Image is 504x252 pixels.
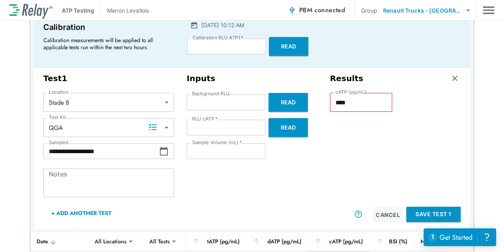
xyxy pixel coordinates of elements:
label: Test Kit [49,115,66,120]
img: LuminUltra Relay [9,2,52,19]
p: ATP Testing [62,6,94,15]
div: BSI (%) [376,237,408,246]
button: Cancel [372,207,403,222]
label: Calibration RLU ATP1 [193,35,243,41]
h3: Inputs [187,74,317,83]
button: Save Test 1 [406,207,461,222]
label: Sampled [49,140,69,145]
div: All Tests [144,233,175,249]
iframe: Resource center [424,228,496,246]
label: Background RLU [192,91,230,96]
img: Calender Icon [190,21,198,29]
button: Read [269,118,308,137]
div: Stade 8 [43,94,174,110]
div: cATP (pg/mL) [314,237,363,246]
button: Read [269,93,308,112]
button: Read [269,37,308,56]
p: Manon Levallois [107,6,149,15]
label: Sample Volume (mL) [192,140,242,145]
div: Notes [421,237,448,246]
div: dATP (pg/mL) [252,237,302,246]
img: Drawer Icon [483,3,495,18]
button: Main menu [483,3,495,18]
label: cATP (pg/mL) [335,89,367,95]
p: Calibration measurements will be applied to all applicable tests run within the next two hours. [43,37,169,51]
label: Location [49,89,69,95]
h3: Results [330,74,363,83]
h3: Test 1 [43,74,174,83]
label: RLU cATP [192,116,218,122]
p: Group: [361,6,379,15]
p: [DATE] 10:12 AM [201,21,244,29]
button: + Add Another Test [43,204,119,222]
img: Remove [451,74,459,82]
img: Connected Icon [288,6,296,14]
input: Choose date, selected date is Sep 26, 2025 [43,143,159,159]
button: PBM connected [285,2,348,18]
span: connected [315,6,345,15]
th: Date [30,232,89,251]
p: Calibration [43,21,173,33]
span: PBM [299,5,345,16]
div: tATP (pg/mL) [192,237,240,246]
div: QGA [43,120,174,135]
div: All Locations [89,233,132,249]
